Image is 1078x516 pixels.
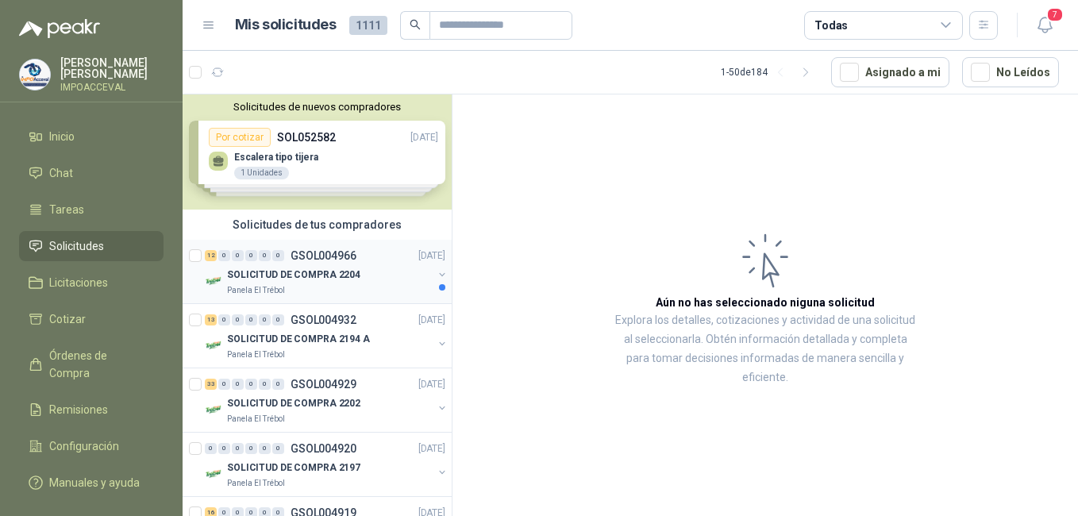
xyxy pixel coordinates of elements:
[259,250,271,261] div: 0
[272,250,284,261] div: 0
[259,379,271,390] div: 0
[205,314,217,325] div: 13
[205,336,224,355] img: Company Logo
[205,439,449,490] a: 0 0 0 0 0 0 GSOL004920[DATE] Company LogoSOLICITUD DE COMPRA 2197Panela El Trébol
[49,164,73,182] span: Chat
[227,477,285,490] p: Panela El Trébol
[49,437,119,455] span: Configuración
[721,60,818,85] div: 1 - 50 de 184
[218,379,230,390] div: 0
[245,443,257,454] div: 0
[272,443,284,454] div: 0
[19,194,164,225] a: Tareas
[218,314,230,325] div: 0
[19,19,100,38] img: Logo peakr
[259,443,271,454] div: 0
[232,314,244,325] div: 0
[19,268,164,298] a: Licitaciones
[189,101,445,113] button: Solicitudes de nuevos compradores
[349,16,387,35] span: 1111
[227,348,285,361] p: Panela El Trébol
[410,19,421,30] span: search
[227,460,360,476] p: SOLICITUD DE COMPRA 2197
[60,57,164,79] p: [PERSON_NAME] [PERSON_NAME]
[205,375,449,426] a: 33 0 0 0 0 0 GSOL004929[DATE] Company LogoSOLICITUD DE COMPRA 2202Panela El Trébol
[272,314,284,325] div: 0
[205,271,224,291] img: Company Logo
[20,60,50,90] img: Company Logo
[291,443,356,454] p: GSOL004920
[245,314,257,325] div: 0
[49,237,104,255] span: Solicitudes
[418,441,445,456] p: [DATE]
[19,431,164,461] a: Configuración
[205,443,217,454] div: 0
[49,474,140,491] span: Manuales y ayuda
[19,121,164,152] a: Inicio
[49,347,148,382] span: Órdenes de Compra
[218,443,230,454] div: 0
[19,304,164,334] a: Cotizar
[1030,11,1059,40] button: 7
[49,128,75,145] span: Inicio
[218,250,230,261] div: 0
[245,250,257,261] div: 0
[183,210,452,240] div: Solicitudes de tus compradores
[227,284,285,297] p: Panela El Trébol
[611,311,919,387] p: Explora los detalles, cotizaciones y actividad de una solicitud al seleccionarla. Obtén informaci...
[49,401,108,418] span: Remisiones
[19,468,164,498] a: Manuales y ayuda
[245,379,257,390] div: 0
[831,57,949,87] button: Asignado a mi
[19,231,164,261] a: Solicitudes
[814,17,848,34] div: Todas
[656,294,875,311] h3: Aún no has seleccionado niguna solicitud
[49,201,84,218] span: Tareas
[232,443,244,454] div: 0
[232,250,244,261] div: 0
[60,83,164,92] p: IMPOACCEVAL
[272,379,284,390] div: 0
[19,158,164,188] a: Chat
[418,248,445,264] p: [DATE]
[205,310,449,361] a: 13 0 0 0 0 0 GSOL004932[DATE] Company LogoSOLICITUD DE COMPRA 2194 APanela El Trébol
[205,464,224,483] img: Company Logo
[205,250,217,261] div: 12
[227,413,285,426] p: Panela El Trébol
[49,310,86,328] span: Cotizar
[962,57,1059,87] button: No Leídos
[291,314,356,325] p: GSOL004932
[205,246,449,297] a: 12 0 0 0 0 0 GSOL004966[DATE] Company LogoSOLICITUD DE COMPRA 2204Panela El Trébol
[232,379,244,390] div: 0
[227,396,360,411] p: SOLICITUD DE COMPRA 2202
[183,94,452,210] div: Solicitudes de nuevos compradoresPor cotizarSOL052582[DATE] Escalera tipo tijera1 UnidadesPor cot...
[418,377,445,392] p: [DATE]
[205,379,217,390] div: 33
[259,314,271,325] div: 0
[227,332,370,347] p: SOLICITUD DE COMPRA 2194 A
[418,313,445,328] p: [DATE]
[1046,7,1064,22] span: 7
[19,341,164,388] a: Órdenes de Compra
[291,250,356,261] p: GSOL004966
[19,395,164,425] a: Remisiones
[205,400,224,419] img: Company Logo
[235,13,337,37] h1: Mis solicitudes
[291,379,356,390] p: GSOL004929
[49,274,108,291] span: Licitaciones
[227,268,360,283] p: SOLICITUD DE COMPRA 2204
